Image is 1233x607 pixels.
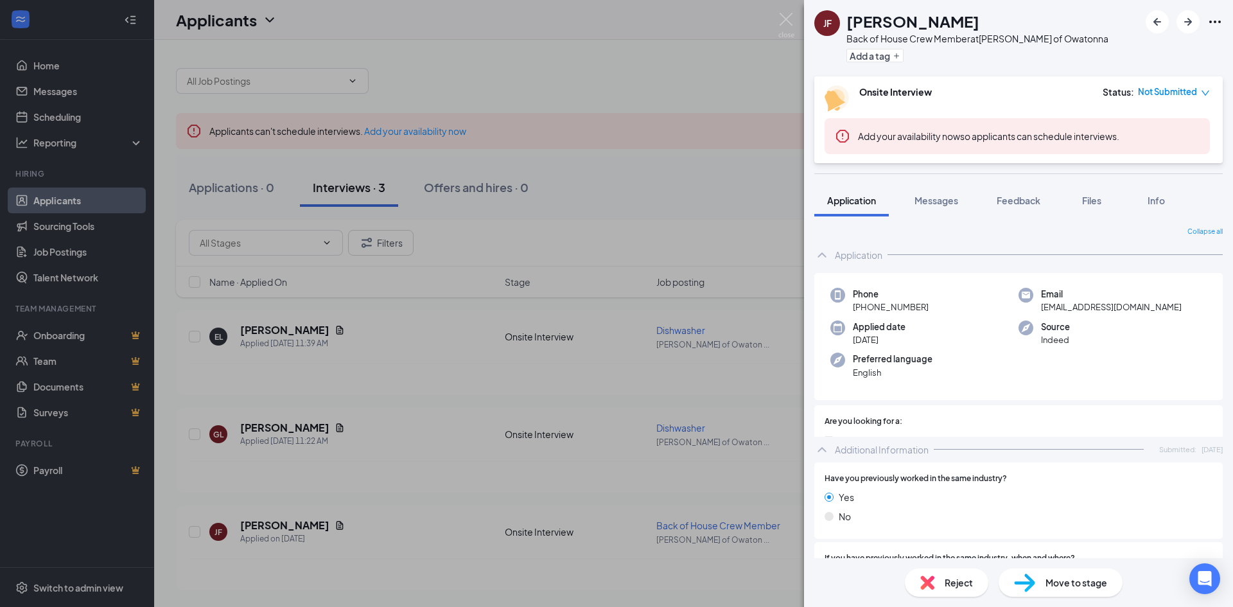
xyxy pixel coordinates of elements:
span: Messages [914,195,958,206]
span: Info [1148,195,1165,206]
span: [DATE] [1202,444,1223,455]
svg: ArrowLeftNew [1150,14,1165,30]
span: Move to stage [1045,576,1107,590]
span: Submitted: [1159,444,1196,455]
span: Feedback [997,195,1040,206]
span: [PHONE_NUMBER] [853,301,929,313]
svg: Ellipses [1207,14,1223,30]
button: ArrowRight [1176,10,1200,33]
button: Add your availability now [858,130,960,143]
svg: ChevronUp [814,247,830,263]
span: so applicants can schedule interviews. [858,130,1119,142]
span: Are you looking for a: [825,416,902,428]
button: PlusAdd a tag [846,49,904,62]
button: ArrowLeftNew [1146,10,1169,33]
div: Additional Information [835,443,929,456]
span: Source [1041,321,1070,333]
span: Email [1041,288,1182,301]
span: Not Submitted [1138,85,1197,98]
span: Collapse all [1187,227,1223,237]
span: Phone [853,288,929,301]
svg: Plus [893,52,900,60]
svg: Error [835,128,850,144]
span: Reject [945,576,973,590]
span: Application [827,195,876,206]
div: Back of House Crew Member at [PERSON_NAME] of Owatonna [846,32,1108,45]
div: Application [835,249,882,261]
div: JF [823,17,832,30]
span: Have you previously worked in the same industry? [825,473,1007,485]
h1: [PERSON_NAME] [846,10,979,32]
span: English [853,366,932,379]
span: Applied date [853,321,905,333]
span: [EMAIL_ADDRESS][DOMAIN_NAME] [1041,301,1182,313]
span: Preferred language [853,353,932,365]
svg: ChevronUp [814,442,830,457]
span: [DATE] [853,333,905,346]
div: Status : [1103,85,1134,98]
svg: ArrowRight [1180,14,1196,30]
span: If you have previously worked in the same industry, when and where? [825,552,1075,565]
span: Files [1082,195,1101,206]
span: No [839,509,851,523]
div: Open Intercom Messenger [1189,563,1220,594]
b: Onsite Interview [859,86,932,98]
span: Indeed [1041,333,1070,346]
span: down [1201,89,1210,98]
span: Yes [839,490,854,504]
span: Full-time Position [838,433,911,447]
